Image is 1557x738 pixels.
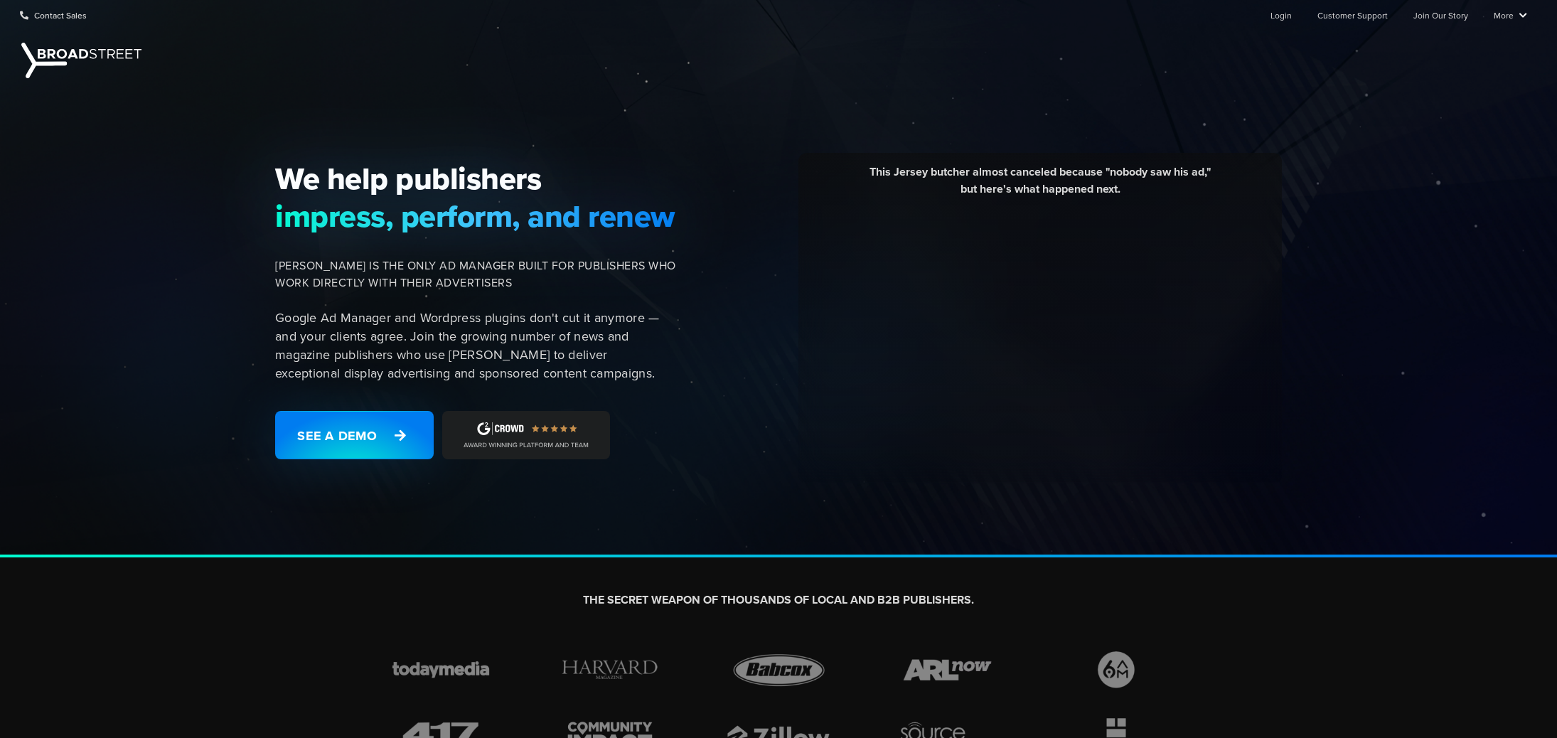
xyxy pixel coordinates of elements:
[809,208,1271,468] iframe: YouTube video player
[1057,648,1175,692] img: brand-icon
[1317,1,1388,29] a: Customer Support
[1413,1,1468,29] a: Join Our Story
[275,160,676,197] span: We help publishers
[382,648,500,692] img: brand-icon
[1494,1,1527,29] a: More
[275,411,434,459] a: See a Demo
[719,648,838,692] img: brand-icon
[275,198,676,235] span: impress, perform, and renew
[275,309,676,383] p: Google Ad Manager and Wordpress plugins don't cut it anymore — and your clients agree. Join the g...
[275,257,676,292] span: [PERSON_NAME] IS THE ONLY AD MANAGER BUILT FOR PUBLISHERS WHO WORK DIRECTLY WITH THEIR ADVERTISERS
[21,43,141,78] img: Broadstreet | The Ad Manager for Small Publishers
[1270,1,1292,29] a: Login
[889,648,1007,692] img: brand-icon
[20,1,87,29] a: Contact Sales
[382,593,1175,608] h2: THE SECRET WEAPON OF THOUSANDS OF LOCAL AND B2B PUBLISHERS.
[809,164,1271,208] div: This Jersey butcher almost canceled because "nobody saw his ad," but here's what happened next.
[551,648,669,692] img: brand-icon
